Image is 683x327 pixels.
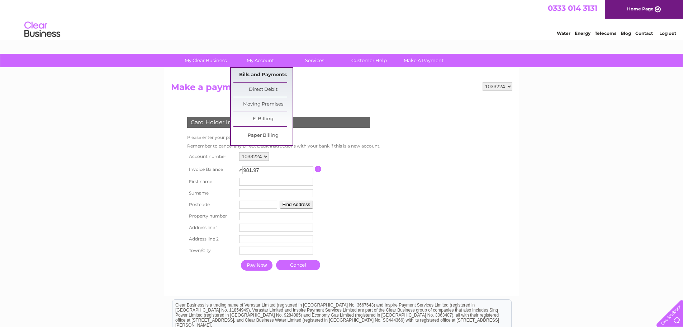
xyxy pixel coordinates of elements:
[635,31,653,36] a: Contact
[185,222,238,233] th: Address line 1
[185,199,238,210] th: Postcode
[185,176,238,187] th: First name
[659,31,676,36] a: Log out
[340,54,399,67] a: Customer Help
[187,117,370,128] div: Card Holder Information
[233,129,293,143] a: Paper Billing
[176,54,235,67] a: My Clear Business
[171,82,512,96] h2: Make a payment
[548,4,597,13] a: 0333 014 3131
[185,163,238,176] th: Invoice Balance
[595,31,616,36] a: Telecoms
[621,31,631,36] a: Blog
[241,260,272,271] input: Pay Now
[172,4,511,35] div: Clear Business is a trading name of Verastar Limited (registered in [GEOGRAPHIC_DATA] No. 3667643...
[233,112,293,126] a: E-Billing
[185,187,238,199] th: Surname
[233,83,293,97] a: Direct Debit
[285,54,344,67] a: Services
[239,164,242,173] td: £
[276,260,320,270] a: Cancel
[233,97,293,112] a: Moving Premises
[280,201,313,209] button: Find Address
[185,142,382,150] td: Remember to cancel any Direct Debit instructions with your bank if this is a new account.
[315,166,322,172] input: Information
[394,54,453,67] a: Make A Payment
[231,54,290,67] a: My Account
[575,31,590,36] a: Energy
[233,68,293,82] a: Bills and Payments
[557,31,570,36] a: Water
[185,210,238,222] th: Property number
[185,133,382,142] td: Please enter your payment card details below.
[24,19,61,41] img: logo.png
[185,233,238,245] th: Address line 2
[185,245,238,256] th: Town/City
[185,150,238,163] th: Account number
